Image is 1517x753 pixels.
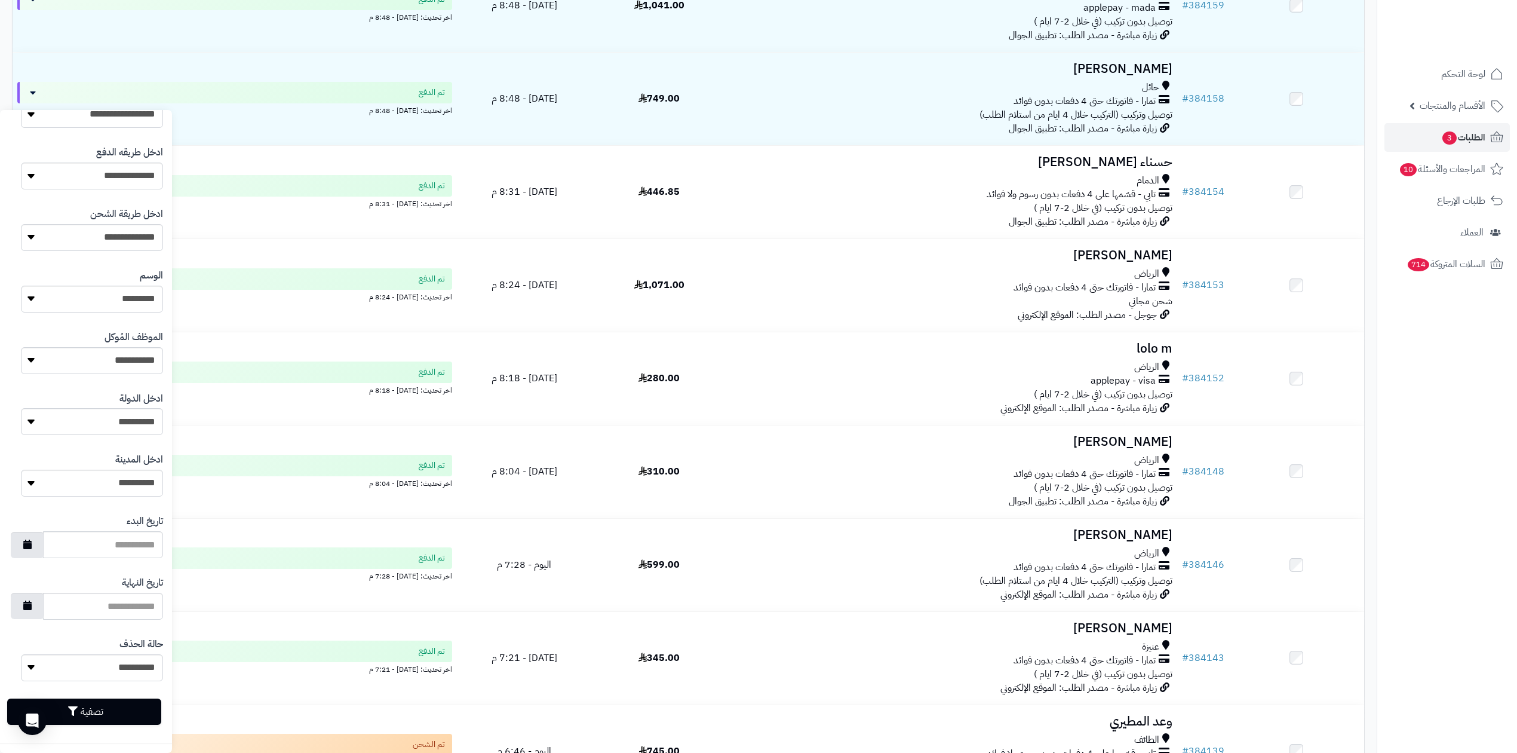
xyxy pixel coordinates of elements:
span: [DATE] - 7:21 م [492,651,557,665]
span: # [1182,185,1189,199]
h3: [PERSON_NAME] [732,249,1172,262]
span: توصيل بدون تركيب (في خلال 2-7 ايام ) [1034,14,1172,29]
h3: [PERSON_NAME] [732,62,1172,76]
span: 345.00 [638,651,680,665]
a: #384153 [1182,278,1224,292]
div: Open Intercom Messenger [18,706,47,735]
span: الطلبات [1441,129,1485,146]
span: لوحة التحكم [1441,66,1485,82]
span: [DATE] - 8:18 م [492,371,557,385]
span: جوجل - مصدر الطلب: الموقع الإلكتروني [1018,308,1157,322]
span: 310.00 [638,464,680,479]
span: تمارا - فاتورتك حتى 4 دفعات بدون فوائد [1014,467,1156,481]
span: عنيزة [1142,640,1159,654]
label: ادخل الدولة [119,392,163,406]
span: توصيل وتركيب (التركيب خلال 4 ايام من استلام الطلب) [979,574,1172,588]
label: تاريخ النهاية [122,576,163,590]
a: الطلبات3 [1384,123,1510,152]
span: تمارا - فاتورتك حتى 4 دفعات بدون فوائد [1014,654,1156,668]
span: توصيل بدون تركيب (في خلال 2-7 ايام ) [1034,480,1172,495]
span: تم الدفع [419,366,445,378]
a: #384158 [1182,91,1224,106]
span: توصيل بدون تركيب (في خلال 2-7 ايام ) [1034,387,1172,402]
span: السلات المتروكة [1407,256,1485,273]
div: اخر تحديث: [DATE] - 8:48 م [17,103,452,116]
span: زيارة مباشرة - مصدر الطلب: تطبيق الجوال [1009,121,1157,136]
span: 3 [1442,131,1457,145]
span: توصيل وتركيب (التركيب خلال 4 ايام من استلام الطلب) [979,108,1172,122]
span: 714 [1408,258,1429,271]
span: الرياض [1134,267,1159,281]
span: 749.00 [638,91,680,106]
span: # [1182,558,1189,572]
span: # [1182,91,1189,106]
span: العملاء [1460,224,1484,241]
span: تم الدفع [419,180,445,192]
a: #384148 [1182,464,1224,479]
span: # [1182,371,1189,385]
span: تمارا - فاتورتك حتى 4 دفعات بدون فوائد [1014,561,1156,574]
span: زيارة مباشرة - مصدر الطلب: الموقع الإلكتروني [1000,587,1157,602]
span: زيارة مباشرة - مصدر الطلب: تطبيق الجوال [1009,215,1157,229]
div: اخر تحديث: [DATE] - 8:48 م [17,10,452,23]
span: تم الشحن [413,739,445,751]
label: تاريخ البدء [127,515,163,528]
span: تم الدفع [419,273,445,285]
span: [DATE] - 8:31 م [492,185,557,199]
div: اخر تحديث: [DATE] - 8:31 م [17,197,452,209]
span: applepay - mada [1083,1,1156,15]
label: ادخل طريقه الدفع [96,146,163,160]
h3: حسناء [PERSON_NAME] [732,155,1172,169]
span: الأقسام والمنتجات [1420,97,1485,114]
span: 446.85 [638,185,680,199]
a: لوحة التحكم [1384,60,1510,88]
label: ادخل طريقة الشحن [90,207,163,221]
span: تمارا - فاتورتك حتى 4 دفعات بدون فوائد [1014,281,1156,295]
label: الوسم [140,269,163,283]
span: الدمام [1137,174,1159,188]
h3: وعد المطيري [732,715,1172,728]
label: ادخل المدينة [115,453,163,467]
a: المراجعات والأسئلة10 [1384,155,1510,183]
h3: [PERSON_NAME] [732,622,1172,635]
span: تمارا - فاتورتك حتى 4 دفعات بدون فوائد [1014,94,1156,108]
span: تم الدفع [419,645,445,657]
span: تابي - قسّمها على 4 دفعات بدون رسوم ولا فوائد [987,188,1156,201]
label: حالة الحذف [119,638,163,651]
h3: [PERSON_NAME] [732,435,1172,449]
span: زيارة مباشرة - مصدر الطلب: تطبيق الجوال [1009,28,1157,42]
div: اخر تحديث: [DATE] - 8:04 م [17,476,452,489]
span: الرياض [1134,547,1159,561]
span: شحن مجاني [1129,294,1172,308]
span: 10 [1400,163,1417,176]
span: الطائف [1134,733,1159,747]
h3: [PERSON_NAME] [732,528,1172,542]
span: # [1182,651,1189,665]
div: اخر تحديث: [DATE] - 7:28 م [17,569,452,581]
a: طلبات الإرجاع [1384,186,1510,215]
div: اخر تحديث: [DATE] - 8:24 م [17,290,452,302]
span: applepay - visa [1091,374,1156,388]
a: السلات المتروكة714 [1384,250,1510,278]
span: توصيل بدون تركيب (في خلال 2-7 ايام ) [1034,667,1172,681]
a: #384152 [1182,371,1224,385]
span: زيارة مباشرة - مصدر الطلب: تطبيق الجوال [1009,494,1157,509]
span: زيارة مباشرة - مصدر الطلب: الموقع الإلكتروني [1000,401,1157,415]
div: اخر تحديث: [DATE] - 7:21 م [17,662,452,675]
button: تصفية [7,699,161,725]
a: #384154 [1182,185,1224,199]
h3: lolo m [732,342,1172,356]
span: طلبات الإرجاع [1437,192,1485,209]
span: [DATE] - 8:24 م [492,278,557,292]
span: [DATE] - 8:04 م [492,464,557,479]
label: الموظف المُوكل [105,330,163,344]
a: العملاء [1384,218,1510,247]
span: زيارة مباشرة - مصدر الطلب: الموقع الإلكتروني [1000,681,1157,695]
span: # [1182,464,1189,479]
span: الرياض [1134,360,1159,374]
a: #384143 [1182,651,1224,665]
span: تم الدفع [419,87,445,99]
span: # [1182,278,1189,292]
span: حائل [1142,81,1159,94]
span: الرياض [1134,454,1159,467]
